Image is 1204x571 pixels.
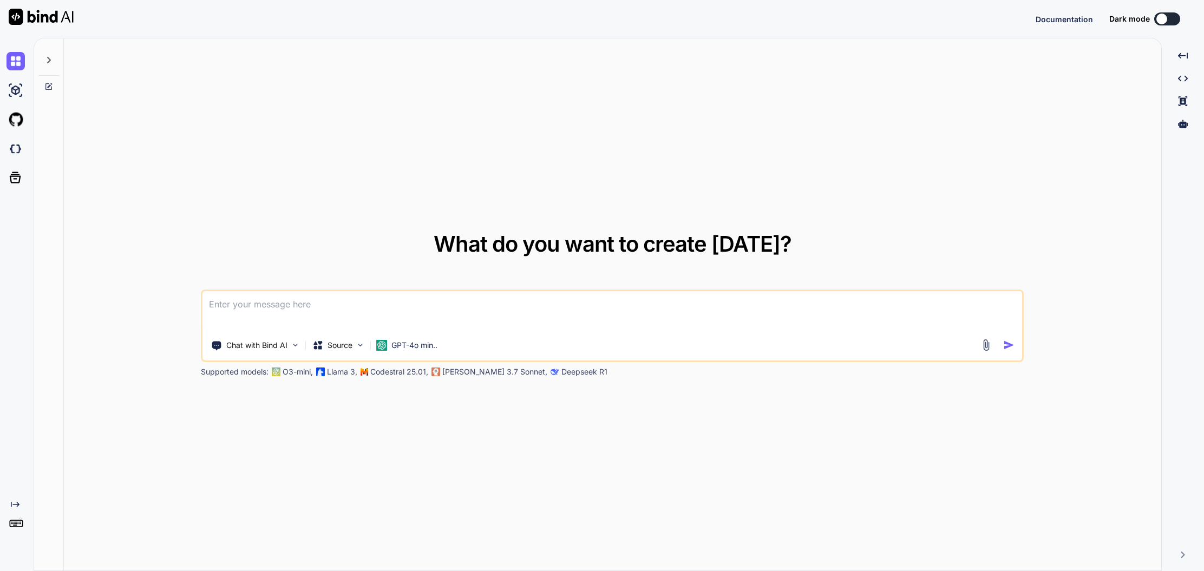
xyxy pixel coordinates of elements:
p: O3-mini, [283,366,313,377]
img: chat [6,52,25,70]
p: Source [328,340,352,351]
img: claude [431,367,440,376]
p: Codestral 25.01, [370,366,428,377]
img: Pick Tools [291,340,300,350]
img: icon [1003,339,1015,351]
img: Pick Models [356,340,365,350]
p: Llama 3, [327,366,357,377]
img: GPT-4o mini [376,340,387,351]
img: Mistral-AI [361,368,368,376]
p: [PERSON_NAME] 3.7 Sonnet, [442,366,547,377]
img: claude [551,367,559,376]
img: darkCloudIdeIcon [6,140,25,158]
img: Llama2 [316,367,325,376]
button: Documentation [1036,14,1093,25]
img: GPT-4 [272,367,280,376]
img: attachment [980,339,992,351]
p: Chat with Bind AI [226,340,287,351]
span: What do you want to create [DATE]? [434,231,791,257]
span: Dark mode [1109,14,1150,24]
img: githubLight [6,110,25,129]
p: Supported models: [201,366,269,377]
p: Deepseek R1 [561,366,607,377]
span: Documentation [1036,15,1093,24]
img: Bind AI [9,9,74,25]
p: GPT-4o min.. [391,340,437,351]
img: ai-studio [6,81,25,100]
